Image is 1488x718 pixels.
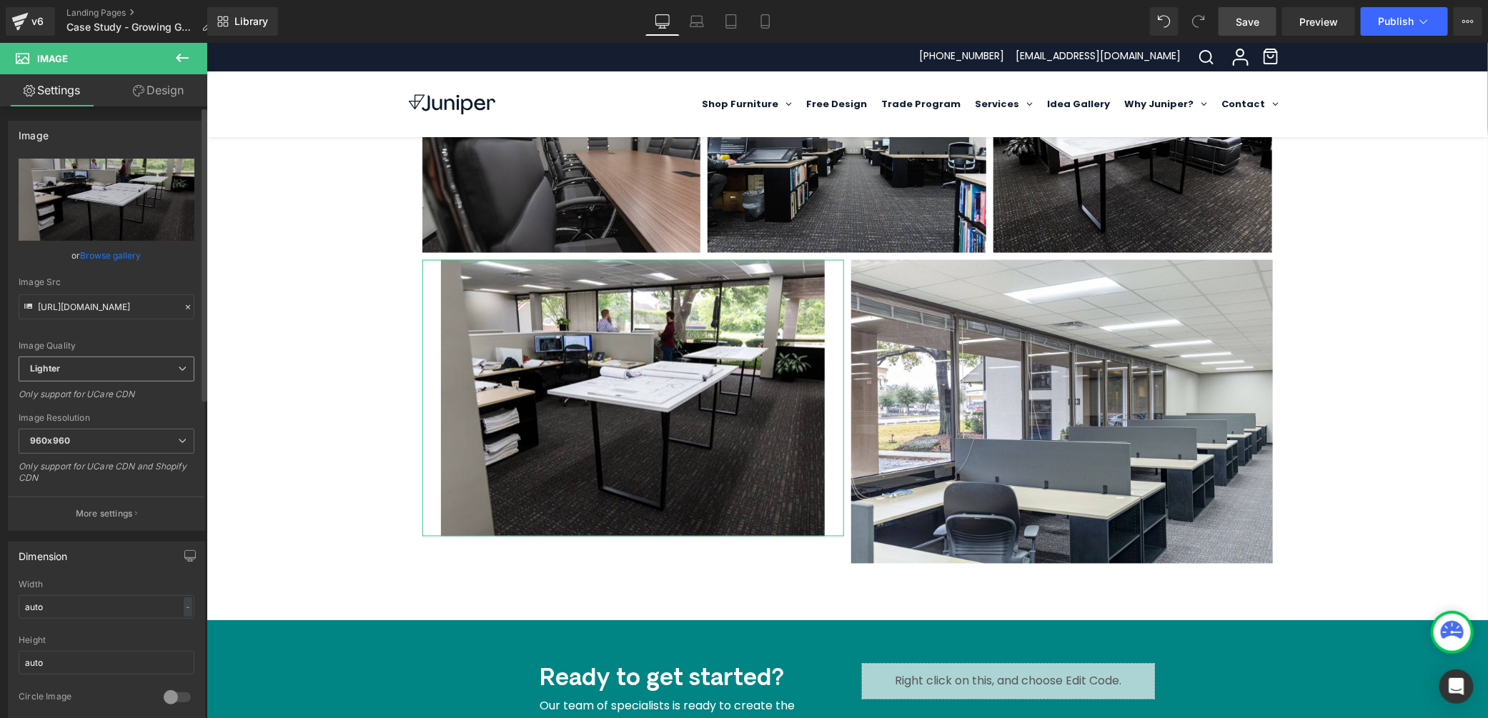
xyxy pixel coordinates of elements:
[748,7,783,36] a: Mobile
[675,51,755,72] span: Trade Program
[668,40,762,83] a: Trade Program
[9,497,204,530] button: More settings
[334,655,617,690] span: Our team of specialists is ready to create the perfect workspace for you and your unique needs!
[81,243,142,268] a: Browse gallery
[593,40,668,83] a: Free Design
[762,40,834,83] a: Services
[19,341,194,351] div: Image Quality
[19,413,194,423] div: Image Resolution
[19,248,194,263] div: or
[29,12,46,31] div: v6
[1439,669,1474,704] div: Open Intercom Messenger
[1361,7,1448,36] button: Publish
[1016,51,1059,72] span: Contact
[19,294,194,319] input: Link
[1454,7,1482,36] button: More
[1299,14,1338,29] span: Preview
[19,542,68,562] div: Dimension
[911,40,1008,83] a: Why Juniper?
[106,74,210,106] a: Design
[19,635,194,645] div: Height
[1150,7,1179,36] button: Undo
[19,595,194,619] input: auto
[1184,7,1213,36] button: Redo
[19,461,194,493] div: Only support for UCare CDN and Shopify CDN
[6,7,55,36] a: v6
[19,579,194,589] div: Width
[37,53,68,64] span: Image
[834,40,911,83] a: Idea Gallery
[184,597,192,617] div: -
[19,651,194,674] input: auto
[66,21,196,33] span: Case Study - Growing Gains
[66,7,223,19] a: Landing Pages
[30,363,60,374] b: Lighter
[489,40,593,83] a: Shop Furniture
[19,121,49,141] div: Image
[769,51,813,72] span: Services
[334,621,627,655] h1: Ready to get started?
[1378,16,1414,27] span: Publish
[714,7,748,36] a: Tablet
[645,7,680,36] a: Desktop
[207,7,278,36] a: New Library
[841,51,904,72] span: Idea Gallery
[600,51,661,72] span: Free Design
[19,277,194,287] div: Image Src
[918,51,988,72] span: Why Juniper?
[1236,14,1259,29] span: Save
[234,15,268,28] span: Library
[76,507,133,520] p: More settings
[30,435,70,446] b: 960x960
[19,691,149,706] div: Circle Image
[680,7,714,36] a: Laptop
[1008,40,1080,83] a: Contact
[496,51,572,72] span: Shop Furniture
[1282,7,1355,36] a: Preview
[19,389,194,409] div: Only support for UCare CDN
